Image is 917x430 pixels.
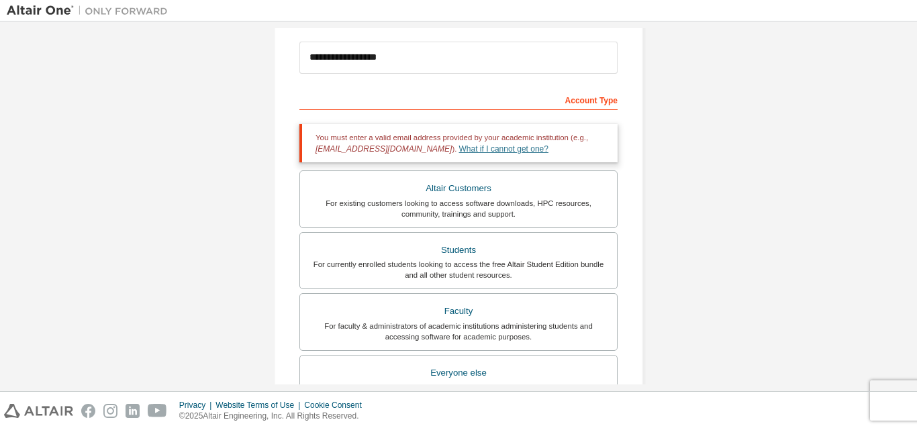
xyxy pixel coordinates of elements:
[148,404,167,418] img: youtube.svg
[299,124,618,162] div: You must enter a valid email address provided by your academic institution (e.g., ).
[304,400,369,411] div: Cookie Consent
[308,321,609,342] div: For faculty & administrators of academic institutions administering students and accessing softwa...
[4,404,73,418] img: altair_logo.svg
[308,259,609,280] div: For currently enrolled students looking to access the free Altair Student Edition bundle and all ...
[459,144,548,154] a: What if I cannot get one?
[179,400,215,411] div: Privacy
[299,89,618,110] div: Account Type
[126,404,140,418] img: linkedin.svg
[308,364,609,382] div: Everyone else
[308,179,609,198] div: Altair Customers
[308,241,609,260] div: Students
[308,382,609,404] div: For individuals, businesses and everyone else looking to try Altair software and explore our prod...
[308,198,609,219] div: For existing customers looking to access software downloads, HPC resources, community, trainings ...
[103,404,117,418] img: instagram.svg
[7,4,175,17] img: Altair One
[215,400,304,411] div: Website Terms of Use
[308,302,609,321] div: Faculty
[179,411,370,422] p: © 2025 Altair Engineering, Inc. All Rights Reserved.
[81,404,95,418] img: facebook.svg
[316,144,452,154] span: [EMAIL_ADDRESS][DOMAIN_NAME]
